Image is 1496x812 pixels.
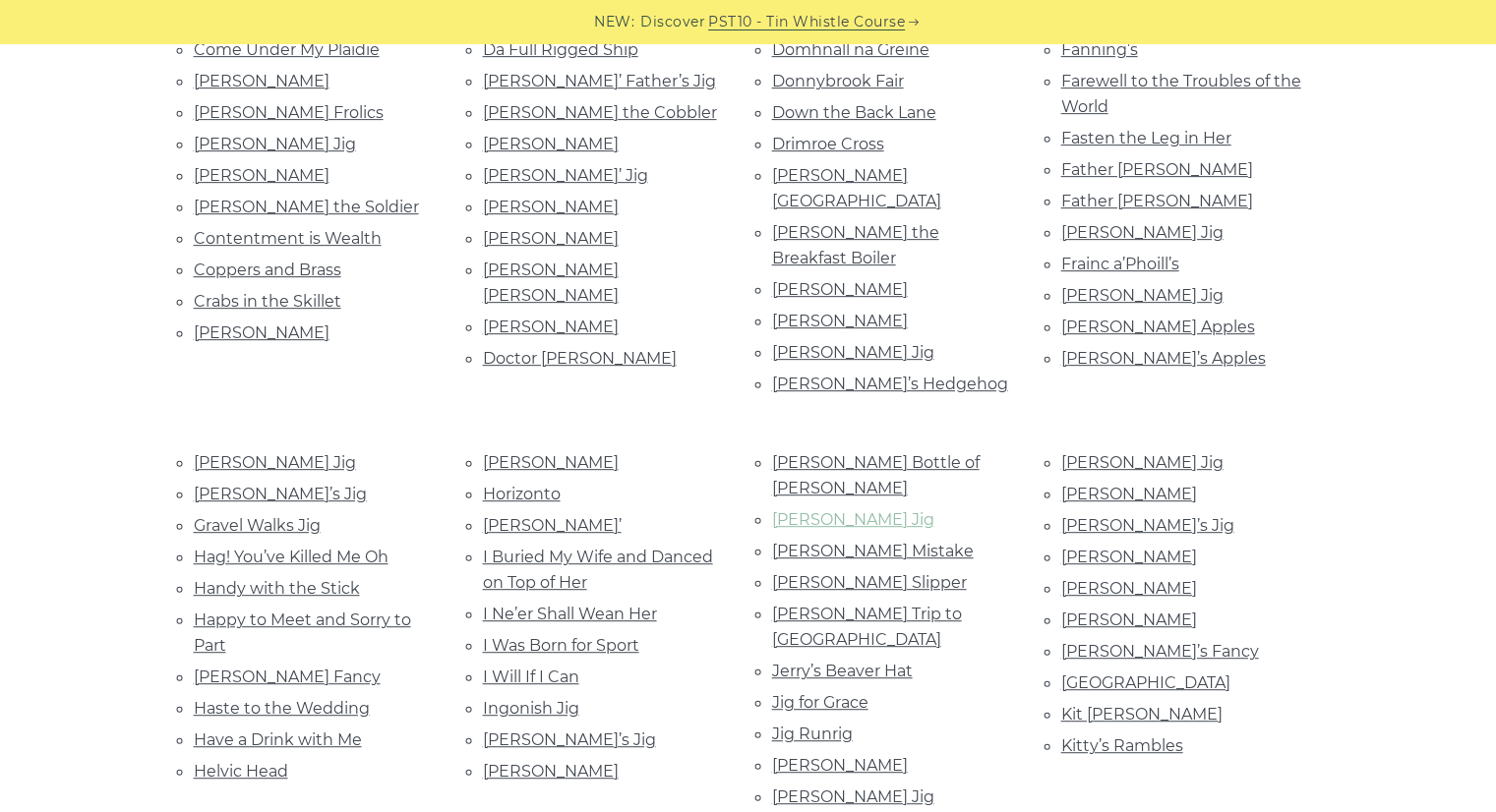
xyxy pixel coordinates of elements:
a: I Will If I Can [483,667,579,686]
a: [PERSON_NAME] Jig [772,787,934,806]
a: Fanning’s [1061,40,1138,59]
a: [PERSON_NAME] [772,756,908,775]
a: [PERSON_NAME] [772,312,908,330]
a: I Was Born for Sport [483,636,639,655]
a: [PERSON_NAME] the Breakfast Boiler [772,223,939,267]
a: [PERSON_NAME] [483,135,619,153]
a: [PERSON_NAME] Jig [1061,286,1224,305]
a: Jerry’s Beaver Hat [772,662,913,680]
a: Come Under My Plaidie [194,40,380,59]
a: [PERSON_NAME] [483,229,619,248]
a: Domhnall na Greine [772,40,929,59]
a: Happy to Meet and Sorry to Part [194,610,411,655]
a: [PERSON_NAME]’s Fancy [1061,642,1259,661]
a: Handy with the Stick [194,579,360,598]
a: [PERSON_NAME]’s Hedgehog [772,375,1008,393]
a: [PERSON_NAME]’ [483,516,622,535]
a: Down the Back Lane [772,103,936,122]
a: I Ne’er Shall Wean Her [483,605,657,623]
a: [PERSON_NAME] Jig [1061,453,1224,472]
a: [PERSON_NAME] [772,280,908,299]
a: Drimroe Cross [772,135,884,153]
a: [PERSON_NAME]’s Jig [194,485,367,503]
a: [PERSON_NAME] Jig [194,453,356,472]
a: Kitty’s Rambles [1061,736,1183,755]
a: [PERSON_NAME] [1061,485,1197,503]
a: Donnybrook Fair [772,72,904,90]
a: Coppers and Brass [194,261,341,279]
a: [PERSON_NAME] Jig [772,510,934,529]
a: Contentment is Wealth [194,229,382,248]
a: [PERSON_NAME] [1061,579,1197,598]
a: Father [PERSON_NAME] [1061,192,1253,210]
a: Father [PERSON_NAME] [1061,160,1253,179]
a: [PERSON_NAME] [1061,548,1197,566]
a: Helvic Head [194,762,288,781]
a: Doctor [PERSON_NAME] [483,349,677,368]
a: [PERSON_NAME] Trip to [GEOGRAPHIC_DATA] [772,605,962,649]
span: Discover [640,11,705,33]
a: [PERSON_NAME] [PERSON_NAME] [483,261,619,305]
a: Hag! You’ve Killed Me Oh [194,548,389,566]
a: [GEOGRAPHIC_DATA] [1061,673,1230,692]
a: [PERSON_NAME]’s Apples [1061,349,1266,368]
a: [PERSON_NAME] Frolics [194,103,384,122]
a: [PERSON_NAME] [194,166,329,185]
a: [PERSON_NAME] the Soldier [194,198,419,216]
a: [PERSON_NAME] [483,318,619,336]
a: Have a Drink with Me [194,730,362,749]
a: Farewell to the Troubles of the World [1061,72,1301,116]
a: Jig Runrig [772,725,853,743]
a: Fasten the Leg in Her [1061,129,1231,147]
a: Crabs in the Skillet [194,292,341,311]
a: [PERSON_NAME] Jig [194,135,356,153]
a: [PERSON_NAME] [194,323,329,342]
a: [PERSON_NAME]’s Jig [1061,516,1234,535]
a: [PERSON_NAME] Bottle of [PERSON_NAME] [772,453,980,497]
a: I Buried My Wife and Danced on Top of Her [483,548,713,592]
a: [PERSON_NAME] [194,72,329,90]
a: [PERSON_NAME] Slipper [772,573,967,592]
a: Ingonish Jig [483,699,579,718]
a: Frainc a’Phoill’s [1061,255,1179,273]
a: [PERSON_NAME] [483,198,619,216]
a: Jig for Grace [772,693,868,712]
a: Kit [PERSON_NAME] [1061,705,1223,724]
a: [PERSON_NAME] Mistake [772,542,974,560]
span: NEW: [594,11,634,33]
a: Gravel Walks Jig [194,516,321,535]
a: [PERSON_NAME]’ Father’s Jig [483,72,716,90]
a: [PERSON_NAME] Fancy [194,667,381,686]
a: Da Full Rigged Ship [483,40,638,59]
a: [PERSON_NAME] Jig [1061,223,1224,242]
a: [PERSON_NAME] [1061,610,1197,629]
a: [PERSON_NAME] [483,762,619,781]
a: [PERSON_NAME] Apples [1061,318,1255,336]
a: Haste to the Wedding [194,699,370,718]
a: [PERSON_NAME]’s Jig [483,730,656,749]
a: Horizonto [483,485,561,503]
a: [PERSON_NAME] Jig [772,343,934,362]
a: PST10 - Tin Whistle Course [708,11,905,33]
a: [PERSON_NAME] [483,453,619,472]
a: [PERSON_NAME] the Cobbler [483,103,717,122]
a: [PERSON_NAME]’ Jig [483,166,648,185]
a: [PERSON_NAME][GEOGRAPHIC_DATA] [772,166,941,210]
